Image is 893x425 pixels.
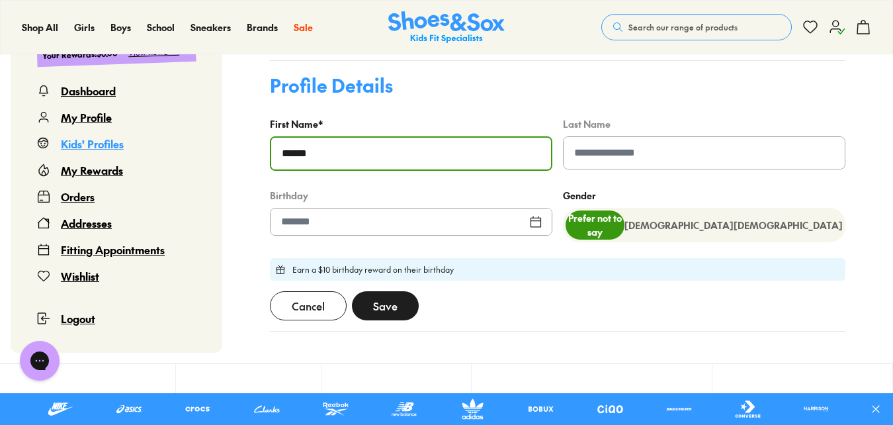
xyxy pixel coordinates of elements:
[37,189,196,205] a: Orders
[37,295,196,326] button: Logout
[61,136,124,152] div: Kids' Profiles
[61,311,95,326] span: Logout
[61,268,99,284] div: Wishlist
[563,189,596,202] label: Gender
[37,242,196,258] a: Fitting Appointments
[37,215,196,231] a: Addresses
[147,21,175,34] a: School
[74,21,95,34] a: Girls
[628,21,738,33] span: Search our range of products
[352,291,419,320] button: Save
[739,391,866,420] button: Trending Brands
[563,117,611,130] label: Last Name
[61,109,112,125] div: My Profile
[388,11,505,44] img: SNS_Logo_Responsive.svg
[37,268,196,284] a: Wishlist
[37,162,196,178] a: My Rewards
[42,47,118,62] div: Your Rewards : $0.00
[61,189,95,205] div: Orders
[61,242,165,258] div: Fitting Appointments
[13,336,66,385] iframe: Gorgias live chat messenger
[202,391,321,420] button: Info
[292,263,454,275] p: Earn a $10 birthday reward on their birthday
[247,21,278,34] a: Brands
[270,291,347,320] button: Cancel
[601,14,792,40] button: Search our range of products
[388,11,505,44] a: Shoes & Sox
[110,21,131,34] a: Boys
[128,45,180,59] div: View Rewards
[61,83,116,99] div: Dashboard
[61,162,123,178] div: My Rewards
[270,189,308,202] label: Birthday
[22,21,58,34] a: Shop All
[37,109,196,125] a: My Profile
[37,136,196,152] a: Kids' Profiles
[270,71,393,99] div: Profile Details
[26,391,175,420] button: The Care Hub
[498,391,712,420] button: Popular Searches
[348,391,471,420] button: Stay Up To Date
[373,298,398,314] span: Save
[37,83,196,99] a: Dashboard
[270,117,323,130] label: First Name *
[191,21,231,34] a: Sneakers
[61,215,112,231] div: Addresses
[294,21,313,34] a: Sale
